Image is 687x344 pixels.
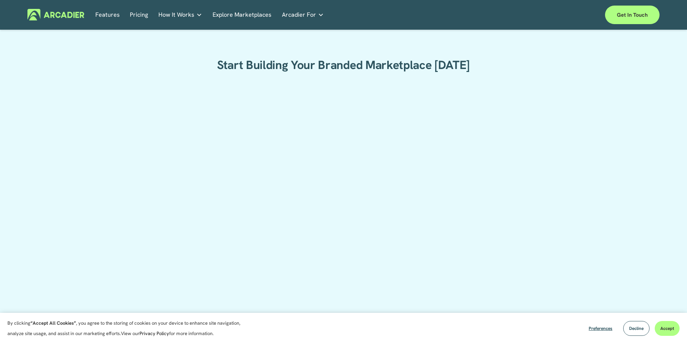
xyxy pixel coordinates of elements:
[27,9,84,20] img: Arcadier
[158,10,194,20] span: How It Works
[623,321,650,336] button: Decline
[139,330,169,337] a: Privacy Policy
[282,9,324,20] a: folder dropdown
[629,325,644,331] span: Decline
[660,325,674,331] span: Accept
[282,10,316,20] span: Arcadier For
[95,9,120,20] a: Features
[7,318,249,339] p: By clicking , you agree to the storing of cookies on your device to enhance site navigation, anal...
[655,321,680,336] button: Accept
[583,321,618,336] button: Preferences
[158,9,202,20] a: folder dropdown
[30,320,76,326] strong: “Accept All Cookies”
[130,9,148,20] a: Pricing
[193,58,494,73] h2: Start Building Your Branded Marketplace [DATE]
[213,9,272,20] a: Explore Marketplaces
[589,325,612,331] span: Preferences
[605,6,660,24] a: Get in touch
